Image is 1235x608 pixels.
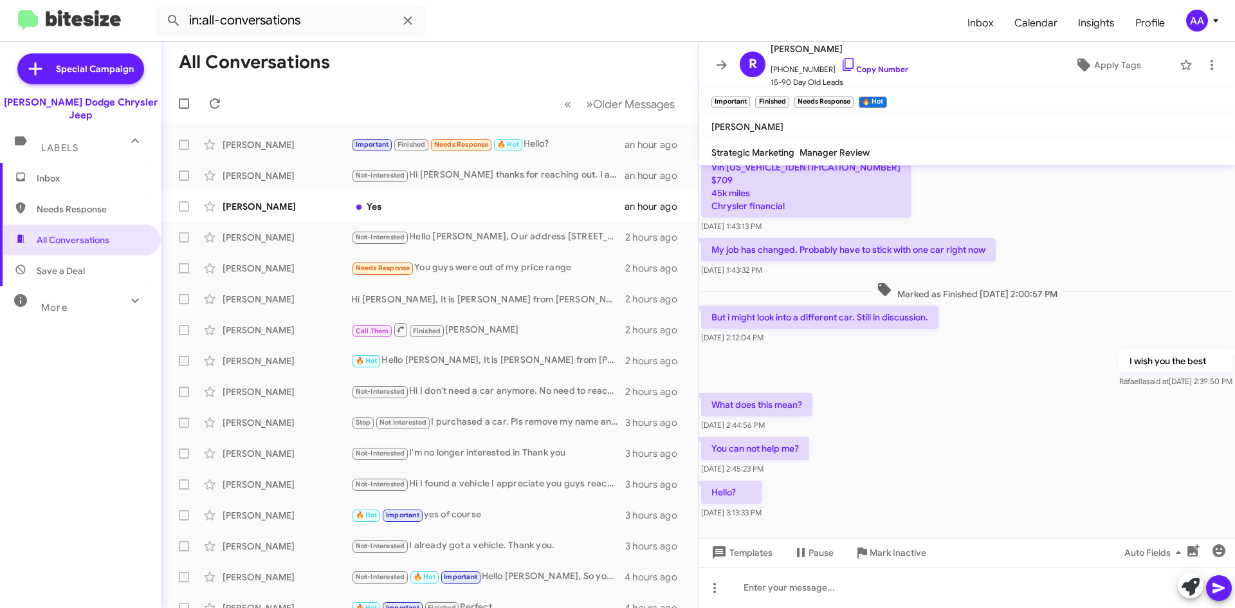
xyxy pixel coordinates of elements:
div: You guys were out of my price range [351,261,625,275]
span: [DATE] 2:12:04 PM [701,333,764,342]
div: [PERSON_NAME] [223,324,351,336]
div: [PERSON_NAME] [223,385,351,398]
div: [PERSON_NAME] [223,478,351,491]
small: 🔥 Hot [859,97,886,108]
div: 3 hours ago [625,540,688,553]
span: [PHONE_NUMBER] [771,57,908,76]
span: Not-Interested [356,449,405,457]
small: Finished [755,97,789,108]
span: Not-Interested [356,542,405,550]
div: [PERSON_NAME] [223,200,351,213]
button: AA [1175,10,1221,32]
div: Hello? [351,137,625,152]
button: Auto Fields [1114,541,1196,564]
input: Search [156,5,426,36]
div: 2 hours ago [625,262,688,275]
span: Older Messages [593,97,675,111]
button: Next [578,91,682,117]
span: Pause [809,541,834,564]
span: Needs Response [37,203,146,216]
small: Needs Response [794,97,854,108]
span: Strategic Marketing [711,147,794,158]
div: 3 hours ago [625,447,688,460]
a: Copy Number [841,64,908,74]
button: Templates [699,541,783,564]
div: [PERSON_NAME] [223,355,351,367]
span: [PERSON_NAME] [711,121,783,133]
div: I already got a vehicle. Thank you. [351,539,625,553]
span: 🔥 Hot [356,511,378,519]
span: Call Them [356,327,389,335]
span: R [749,54,757,75]
p: What does this mean? [701,393,812,416]
div: 4 hours ago [625,571,688,584]
p: I wish you the best [1119,349,1232,373]
span: Inbox [37,172,146,185]
span: [PERSON_NAME] [771,41,908,57]
div: [PERSON_NAME] [223,509,351,522]
nav: Page navigation example [557,91,682,117]
h1: All Conversations [179,52,330,73]
span: Important [444,573,477,581]
span: said at [1146,376,1169,386]
span: « [564,96,571,112]
div: an hour ago [625,169,688,182]
span: Special Campaign [56,62,134,75]
div: [PERSON_NAME] [223,231,351,244]
span: Auto Fields [1124,541,1186,564]
div: Hello [PERSON_NAME], It is [PERSON_NAME] from [PERSON_NAME] [GEOGRAPHIC_DATA]. Are you ready to c... [351,353,625,368]
span: More [41,302,68,313]
a: Inbox [957,5,1004,42]
div: [PERSON_NAME] [223,447,351,460]
div: 3 hours ago [625,509,688,522]
div: 2 hours ago [625,231,688,244]
span: » [586,96,593,112]
a: Calendar [1004,5,1068,42]
p: My job has changed. Probably have to stick with one car right now [701,238,996,261]
span: Not-Interested [356,480,405,488]
div: 3 hours ago [625,478,688,491]
span: [DATE] 2:45:23 PM [701,464,764,474]
div: Hello [PERSON_NAME], So your payoff is approximately $28000.00, your lease is not up until [DATE]... [351,569,625,584]
span: Not-Interested [356,573,405,581]
div: AA [1186,10,1208,32]
span: Needs Response [356,264,410,272]
span: [DATE] 1:43:32 PM [701,265,762,275]
div: [PERSON_NAME] [223,169,351,182]
p: You can not help me? [701,437,809,460]
div: 2 hours ago [625,324,688,336]
span: Important [356,140,389,149]
span: Needs Response [434,140,489,149]
div: I purchased a car. Pls remove my name and number [351,415,625,430]
span: All Conversations [37,234,109,246]
div: 2 hours ago [625,355,688,367]
span: Not-Interested [356,233,405,241]
button: Mark Inactive [844,541,937,564]
a: Profile [1125,5,1175,42]
div: an hour ago [625,138,688,151]
div: 3 hours ago [625,416,688,429]
span: Not-Interested [356,171,405,180]
span: Stop [356,418,371,427]
div: Yes [351,200,625,213]
div: I'm no longer interested in Thank you [351,446,625,461]
span: Insights [1068,5,1125,42]
button: Apply Tags [1041,53,1173,77]
small: Important [711,97,750,108]
span: Marked as Finished [DATE] 2:00:57 PM [872,282,1063,300]
span: Not Interested [380,418,427,427]
span: Manager Review [800,147,870,158]
button: Pause [783,541,844,564]
div: [PERSON_NAME] [223,293,351,306]
p: Vin [US_VEHICLE_IDENTIFICATION_NUMBER] $709 45k miles Chrysler financial [701,156,911,217]
div: Hi [PERSON_NAME] thanks for reaching out. I already found a jeep. I'll keep you in mind for the f... [351,168,625,183]
div: 2 hours ago [625,293,688,306]
div: yes of course [351,508,625,522]
div: an hour ago [625,200,688,213]
span: Finished [398,140,426,149]
div: [PERSON_NAME] [223,138,351,151]
span: 🔥 Hot [497,140,519,149]
span: Important [386,511,419,519]
span: Templates [709,541,773,564]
